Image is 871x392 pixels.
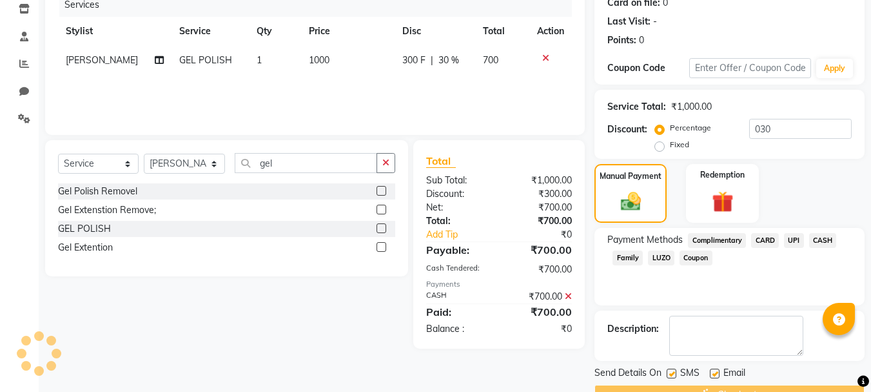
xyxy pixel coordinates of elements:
label: Redemption [700,169,745,181]
span: Total [426,154,456,168]
th: Stylist [58,17,171,46]
div: ₹700.00 [499,304,582,320]
div: ₹0 [513,228,582,242]
div: Coupon Code [607,61,689,75]
th: Action [529,17,572,46]
span: Payment Methods [607,233,683,247]
span: LUZO [648,251,674,265]
div: Discount: [607,123,647,136]
div: Balance : [416,322,499,336]
span: 30 % [438,54,459,67]
input: Enter Offer / Coupon Code [689,58,811,78]
span: Complimentary [688,233,746,248]
span: CASH [809,233,837,248]
div: GEL POLISH [58,222,111,236]
div: ₹700.00 [499,242,582,258]
div: Payable: [416,242,499,258]
span: UPI [784,233,804,248]
span: GEL POLISH [179,54,232,66]
span: [PERSON_NAME] [66,54,138,66]
button: Apply [816,59,853,78]
div: ₹700.00 [499,263,582,276]
div: - [653,15,657,28]
div: ₹300.00 [499,187,582,201]
div: CASH [416,290,499,304]
div: Paid: [416,304,499,320]
div: ₹1,000.00 [499,174,582,187]
label: Percentage [670,122,711,134]
span: Email [723,366,745,382]
th: Price [301,17,395,46]
span: SMS [680,366,700,382]
span: Coupon [680,251,712,265]
span: | [431,54,433,67]
div: Points: [607,34,636,47]
span: 300 F [402,54,426,67]
div: ₹700.00 [499,290,582,304]
img: _gift.svg [705,189,740,215]
div: Last Visit: [607,15,651,28]
div: Net: [416,201,499,214]
img: _cash.svg [614,190,647,213]
div: Total: [416,214,499,228]
input: Search or Scan [235,153,377,173]
div: Cash Tendered: [416,263,499,276]
th: Disc [395,17,475,46]
label: Fixed [670,139,689,150]
div: Discount: [416,187,499,201]
label: Manual Payment [600,170,661,182]
th: Qty [249,17,300,46]
div: ₹0 [499,322,582,336]
div: ₹1,000.00 [671,100,712,114]
span: 700 [483,54,498,66]
div: ₹700.00 [499,201,582,214]
div: Sub Total: [416,174,499,187]
div: 0 [639,34,644,47]
div: Service Total: [607,100,666,114]
div: Description: [607,322,659,336]
a: Add Tip [416,228,513,242]
span: 1 [257,54,262,66]
th: Total [475,17,529,46]
div: ₹700.00 [499,214,582,228]
div: Gel Extenstion Remove; [58,203,156,217]
span: Family [612,251,643,265]
span: 1000 [309,54,329,66]
span: CARD [751,233,779,248]
th: Service [171,17,250,46]
div: Gel Extention [58,241,113,254]
span: Send Details On [594,366,661,382]
div: Payments [426,279,572,290]
div: Gel Polish Removel [58,185,137,198]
